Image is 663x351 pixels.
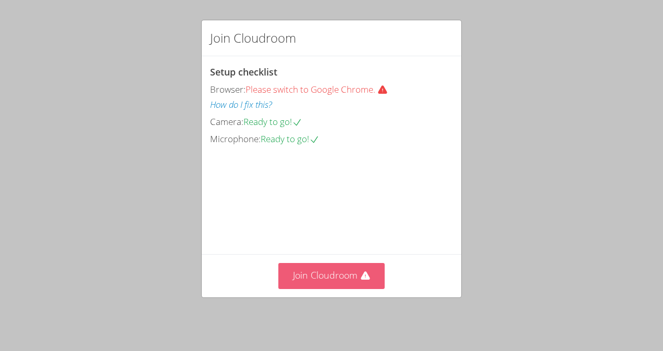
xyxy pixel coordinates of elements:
span: Microphone: [210,133,261,145]
span: Setup checklist [210,66,277,78]
button: How do I fix this? [210,97,272,112]
span: Browser: [210,83,245,95]
span: Ready to go! [243,116,302,128]
span: Ready to go! [261,133,320,145]
button: Join Cloudroom [278,263,385,289]
span: Camera: [210,116,243,128]
h2: Join Cloudroom [210,29,296,47]
span: Please switch to Google Chrome. [245,83,392,95]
